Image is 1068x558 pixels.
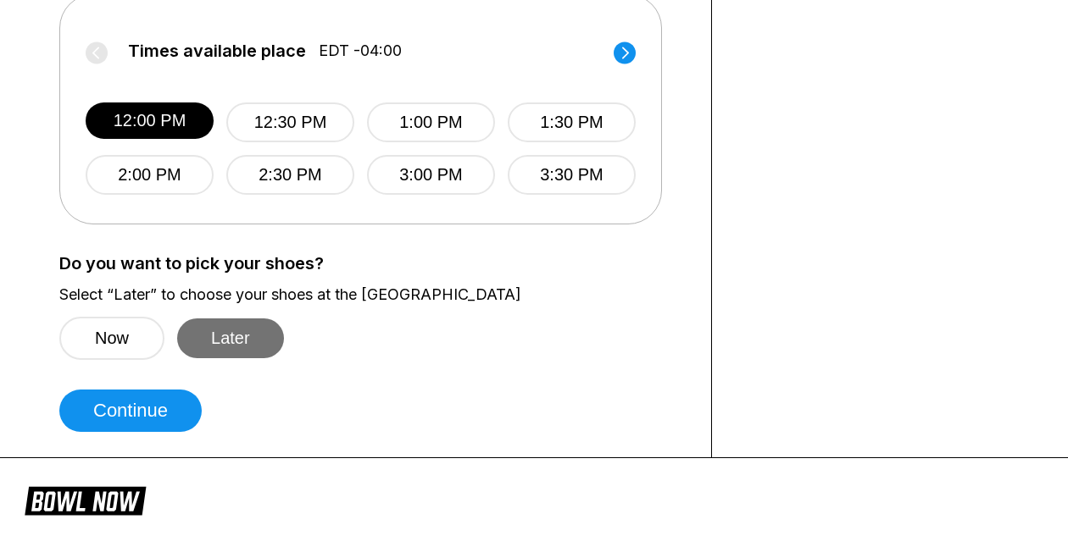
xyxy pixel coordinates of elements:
[59,254,686,273] label: Do you want to pick your shoes?
[319,41,402,60] span: EDT -04:00
[508,102,636,142] button: 1:30 PM
[128,41,306,60] span: Times available place
[59,317,164,360] button: Now
[226,155,354,195] button: 2:30 PM
[367,102,495,142] button: 1:00 PM
[508,155,636,195] button: 3:30 PM
[226,102,354,142] button: 12:30 PM
[367,155,495,195] button: 3:00 PM
[59,285,686,304] label: Select “Later” to choose your shoes at the [GEOGRAPHIC_DATA]
[177,318,284,358] button: Later
[59,389,202,432] button: Continue
[86,102,214,139] button: 12:00 PM
[86,155,214,195] button: 2:00 PM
